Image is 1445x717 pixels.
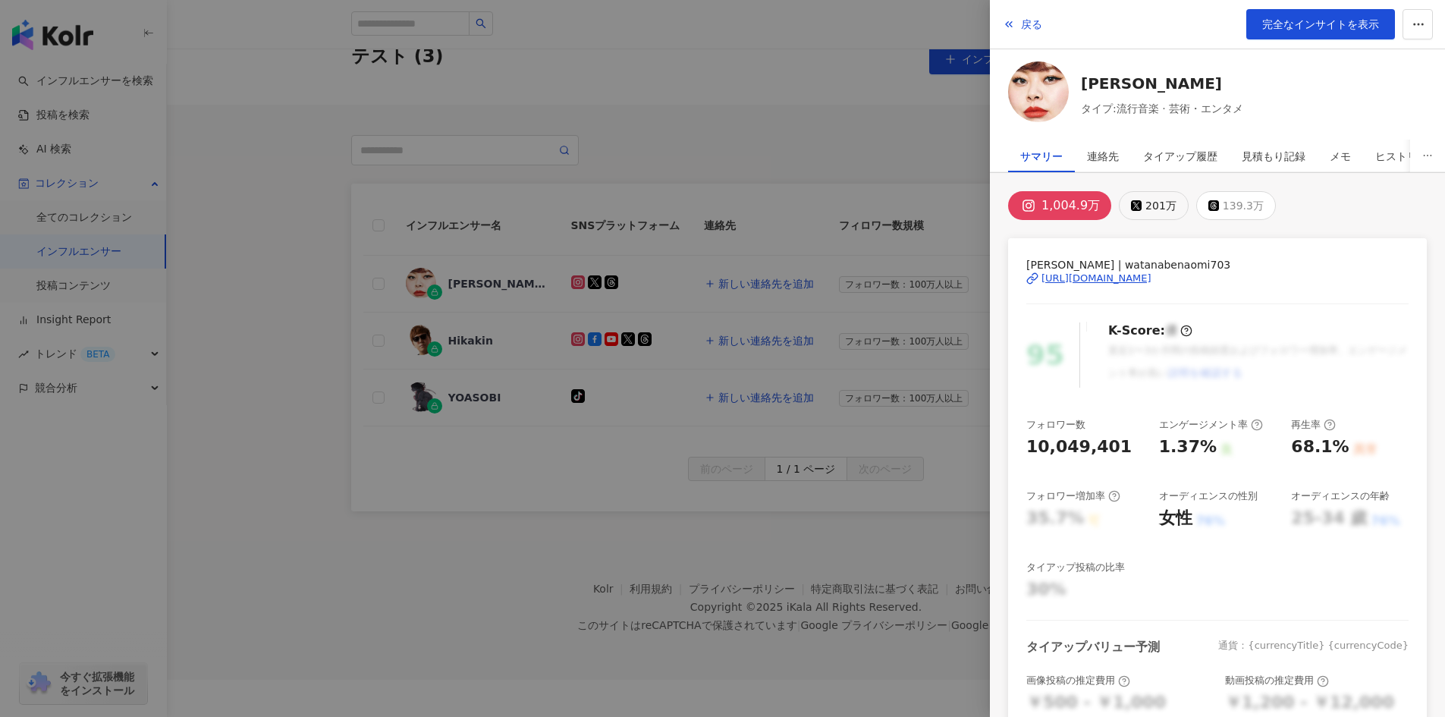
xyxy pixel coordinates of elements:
[1087,141,1119,171] div: 連絡先
[1008,61,1069,122] img: KOL Avatar
[1008,191,1111,220] button: 1,004.9万
[1145,195,1176,216] div: 201万
[1081,73,1243,94] a: [PERSON_NAME]
[1223,195,1264,216] div: 139.3万
[1026,561,1125,574] div: タイアップ投稿の比率
[1159,418,1263,432] div: エンゲージメント率
[1020,141,1063,171] div: サマリー
[1196,191,1276,220] button: 139.3万
[1041,272,1151,285] div: [URL][DOMAIN_NAME]
[1159,436,1217,459] div: 1.37%
[1002,9,1043,39] button: 戻る
[1119,191,1189,220] button: 201万
[1262,18,1379,30] span: 完全なインサイトを表示
[1143,141,1217,171] div: タイアップ履歴
[1026,256,1409,273] span: [PERSON_NAME] | watanabenaomi703
[1026,674,1130,687] div: 画像投稿の推定費用
[1021,18,1042,30] span: 戻る
[1410,140,1445,172] button: ellipsis
[1159,507,1192,530] div: 女性
[1159,489,1258,503] div: オーディエンスの性別
[1330,141,1351,171] div: メモ
[1081,100,1243,117] span: タイプ:流行音楽 · 芸術・エンタメ
[1026,639,1160,656] div: タイアップバリュー予測
[1026,489,1120,503] div: フォロワー増加率
[1026,436,1132,459] div: 10,049,401
[1008,61,1069,127] a: KOL Avatar
[1291,418,1336,432] div: 再生率
[1422,150,1433,161] span: ellipsis
[1041,195,1100,216] div: 1,004.9万
[1108,322,1192,339] div: K-Score :
[1375,141,1428,171] div: ヒストリー
[1246,9,1395,39] a: 完全なインサイトを表示
[1291,436,1349,459] div: 68.1%
[1225,674,1329,687] div: 動画投稿の推定費用
[1218,639,1409,656] div: 通貨：{currencyTitle} {currencyCode}
[1291,489,1390,503] div: オーディエンスの年齢
[1026,418,1085,432] div: フォロワー数
[1242,141,1305,171] div: 見積もり記録
[1026,272,1409,285] a: [URL][DOMAIN_NAME]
